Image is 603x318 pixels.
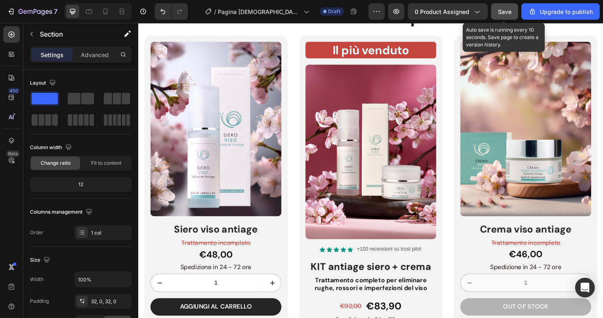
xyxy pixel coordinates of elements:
[328,8,340,15] span: Draft
[341,20,480,205] a: Crema viso idratante antiage - Contrasta efficacemente macchie e segni del tempo
[3,3,61,20] button: 7
[461,266,479,284] button: increment
[214,7,216,16] span: /
[498,8,512,15] span: Save
[177,251,315,266] h2: KIT antiage siero + crema
[30,255,52,266] div: Size
[30,229,43,236] div: Order
[13,291,151,310] button: Aggiungi al carrello
[360,266,461,284] input: quantity
[138,23,603,318] iframe: Design area
[231,236,299,243] p: +100 recensioni su trust pilot
[30,207,94,218] div: Columns management
[30,142,73,153] div: Column width
[30,297,49,305] div: Padding
[341,266,360,284] button: decrement
[32,179,130,190] div: 12
[177,44,315,229] a: Crema Viso + Siero viso Antiage - Contrasta efficacemente i segni del tempo
[342,254,479,263] p: Spedizione in 24 - 72 ore
[30,276,43,283] div: Width
[44,296,120,305] div: Aggiungi al carrello
[213,295,238,305] div: €92,00
[575,278,595,297] div: Open Intercom Messenger
[8,88,20,94] div: 450
[91,229,130,237] div: 1 col
[41,51,64,59] p: Settings
[155,3,188,20] div: Undo/Redo
[521,3,600,20] button: Upgrade to publish
[91,298,130,305] div: 32, 0, 32, 0
[491,3,518,20] button: Save
[374,228,447,237] s: Trattamento incompleto
[40,29,107,39] p: Section
[415,7,469,16] span: 0 product assigned
[241,293,280,308] div: €83,90
[91,159,121,167] span: Fit to content
[392,238,429,252] div: €46,00
[54,7,57,16] p: 7
[386,296,434,305] div: Out of stock
[81,51,109,59] p: Advanced
[341,211,480,226] h2: Crema viso antiage
[75,272,131,287] input: Auto
[41,159,71,167] span: Change ratio
[218,7,300,16] span: Pagina [DEMOGRAPHIC_DATA]
[6,150,20,157] div: Beta
[30,78,57,89] div: Layout
[177,20,315,37] h2: Il più venduto
[341,291,480,310] button: Out of stock
[408,3,488,20] button: 0 product assigned
[528,7,593,16] div: Upgrade to publish
[178,268,315,286] p: Trattamento completo per eliminare rughe, rossori e imperfezioni del viso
